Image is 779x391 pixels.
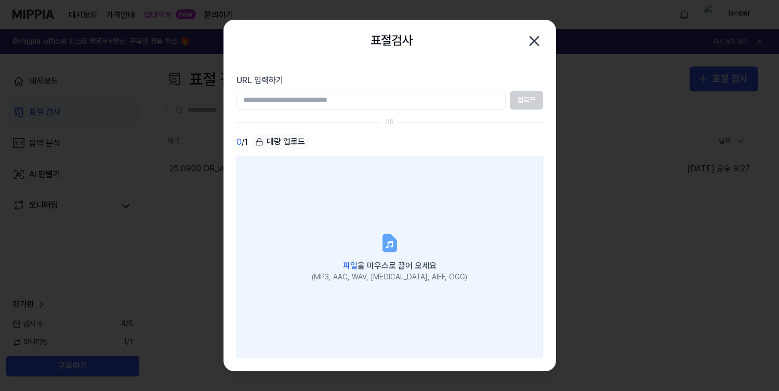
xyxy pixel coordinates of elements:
div: OR [385,118,394,127]
div: 대량 업로드 [252,134,308,149]
span: 을 마우스로 끌어 오세요 [343,261,437,271]
span: 파일 [343,261,358,271]
button: 대량 업로드 [252,134,308,150]
label: URL 입력하기 [236,74,543,87]
h2: 표절검사 [371,31,413,50]
div: / 1 [236,134,248,150]
span: 0 [236,136,242,149]
div: (MP3, AAC, WAV, [MEDICAL_DATA], AIFF, OGG) [312,272,467,282]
